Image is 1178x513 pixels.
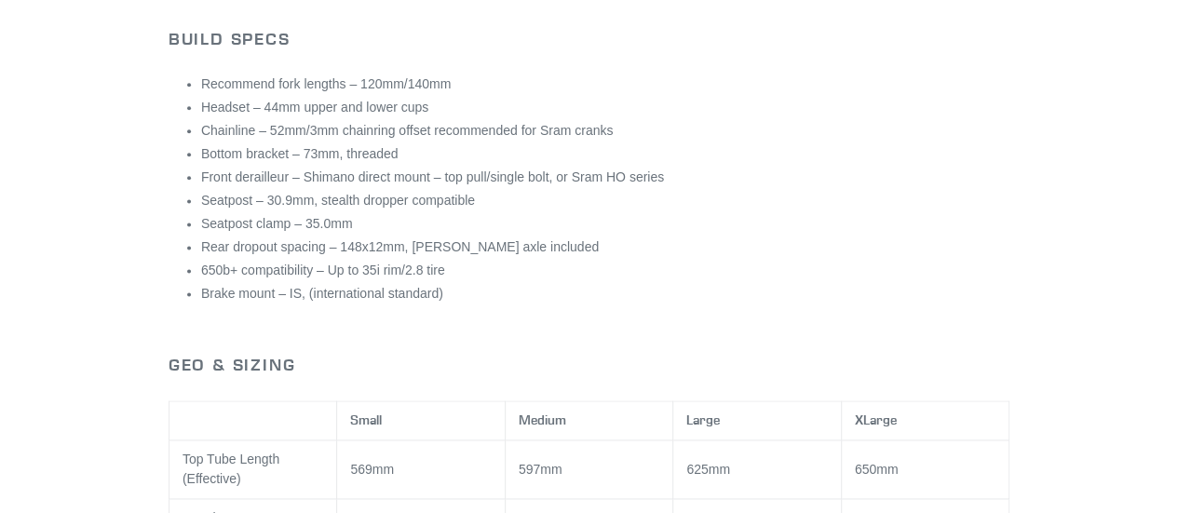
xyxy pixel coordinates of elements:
li: Headset – 44mm upper and lower cups [201,98,1009,117]
li: Bottom bracket – 73mm, threaded [201,144,1009,164]
li: Seatpost – 30.9mm, stealth dropper compatible [201,191,1009,210]
td: 650mm [841,440,1009,499]
li: Rear dropout spacing – 148x12mm, [PERSON_NAME] axle included [201,237,1009,257]
th: XLarge [841,401,1009,440]
li: Seatpost clamp – 35.0mm [201,214,1009,234]
td: 625mm [673,440,841,499]
h2: Geo & Sizing [169,355,1009,375]
th: Medium [505,401,672,440]
th: Small [337,401,505,440]
h2: Build Specs [169,29,1009,49]
td: 597mm [505,440,672,499]
li: 650b+ compatibility – Up to 35i rim/2.8 tire [201,261,1009,280]
li: Brake mount – IS, (international standard) [201,284,1009,304]
li: Recommend fork lengths – 120mm/140mm [201,74,1009,94]
th: Large [673,401,841,440]
td: Top Tube Length (Effective) [169,440,336,499]
td: 569mm [337,440,505,499]
li: Front derailleur – Shimano direct mount – top pull/single bolt, or Sram HO series [201,168,1009,187]
li: Chainline – 52mm/3mm chainring offset recommended for Sram cranks [201,121,1009,141]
